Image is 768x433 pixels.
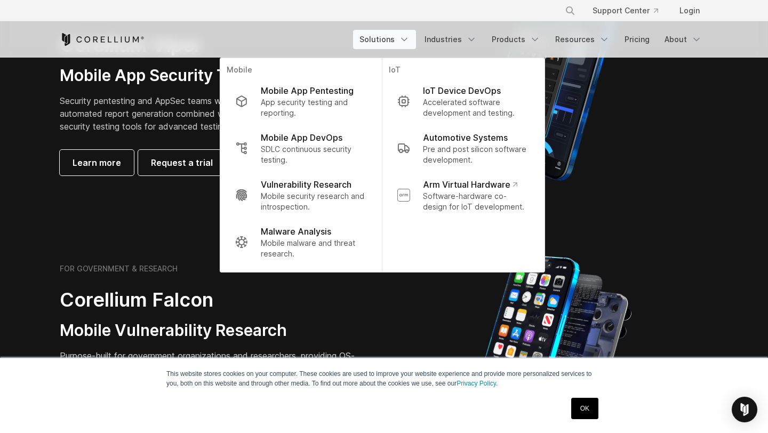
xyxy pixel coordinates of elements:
a: Mobile App DevOps SDLC continuous security testing. [227,125,375,172]
p: Pre and post silicon software development. [423,144,530,165]
a: Malware Analysis Mobile malware and threat research. [227,219,375,266]
p: Accelerated software development and testing. [423,97,530,118]
div: Navigation Menu [552,1,708,20]
p: Arm Virtual Hardware [423,178,517,191]
p: Security pentesting and AppSec teams will love the simplicity of automated report generation comb... [60,94,333,133]
div: Open Intercom Messenger [732,397,757,422]
p: Mobile malware and threat research. [261,238,367,259]
p: Malware Analysis [261,225,331,238]
p: SDLC continuous security testing. [261,144,367,165]
p: Vulnerability Research [261,178,351,191]
a: Solutions [353,30,416,49]
a: Arm Virtual Hardware Software-hardware co-design for IoT development. [389,172,538,219]
h3: Mobile Vulnerability Research [60,320,358,341]
a: About [658,30,708,49]
p: Mobile App Pentesting [261,84,354,97]
p: Mobile App DevOps [261,131,342,144]
a: Login [671,1,708,20]
p: Purpose-built for government organizations and researchers, providing OS-level capabilities and p... [60,349,358,388]
a: Vulnerability Research Mobile security research and introspection. [227,172,375,219]
a: IoT Device DevOps Accelerated software development and testing. [389,78,538,125]
p: Mobile [227,65,375,78]
h6: FOR GOVERNMENT & RESEARCH [60,264,178,274]
h2: Corellium Falcon [60,288,358,312]
p: This website stores cookies on your computer. These cookies are used to improve your website expe... [166,369,602,388]
p: App security testing and reporting. [261,97,367,118]
button: Search [561,1,580,20]
a: Privacy Policy. [457,380,498,387]
a: Mobile App Pentesting App security testing and reporting. [227,78,375,125]
a: Products [485,30,547,49]
a: Request a trial [138,150,226,175]
span: Request a trial [151,156,213,169]
div: Navigation Menu [353,30,708,49]
a: OK [571,398,598,419]
p: Automotive Systems [423,131,508,144]
a: Pricing [618,30,656,49]
p: IoT Device DevOps [423,84,501,97]
a: Support Center [584,1,667,20]
a: Resources [549,30,616,49]
h3: Mobile App Security Testing [60,66,333,86]
span: Learn more [73,156,121,169]
p: Software-hardware co-design for IoT development. [423,191,530,212]
a: Automotive Systems Pre and post silicon software development. [389,125,538,172]
a: Learn more [60,150,134,175]
p: Mobile security research and introspection. [261,191,367,212]
a: Corellium Home [60,33,145,46]
a: Industries [418,30,483,49]
p: IoT [389,65,538,78]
